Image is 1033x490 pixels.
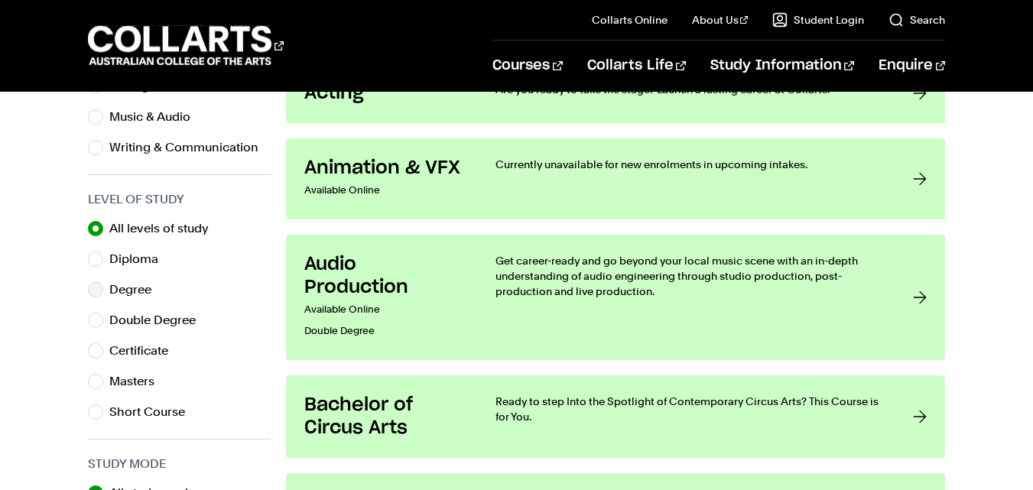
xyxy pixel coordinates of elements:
a: Animation & VFX Available Online Currently unavailable for new enrolments in upcoming intakes. [286,138,945,219]
a: Student Login [772,12,864,28]
label: Short Course [109,401,197,423]
a: About Us [692,12,749,28]
label: Double Degree [109,310,208,331]
label: Music & Audio [109,106,203,128]
label: Diploma [109,248,171,270]
a: Collarts Life [587,41,686,91]
h3: Bachelor of Circus Arts [304,394,465,440]
p: Double Degree [304,320,465,342]
h3: Acting [304,82,465,105]
h3: Study Mode [88,455,271,473]
h3: Level of Study [88,190,271,209]
label: All levels of study [109,218,221,239]
label: Certificate [109,340,180,362]
a: Enquire [879,41,945,91]
p: Get career-ready and go beyond your local music scene with an in-depth understanding of audio eng... [495,253,882,299]
h3: Audio Production [304,253,465,299]
a: Collarts Online [592,12,668,28]
label: Degree [109,279,164,300]
div: Go to homepage [88,24,284,67]
a: Audio Production Available OnlineDouble Degree Get career-ready and go beyond your local music sc... [286,235,945,360]
a: Courses [492,41,562,91]
h3: Animation & VFX [304,157,465,180]
p: Available Online [304,180,465,201]
p: Available Online [304,299,465,320]
label: Writing & Communication [109,137,271,158]
p: Ready to step Into the Spotlight of Contemporary Circus Arts? This Course is for You. [495,394,882,424]
a: Study Information [710,41,854,91]
a: Acting Are you ready to take the stage? Launch a lasting career at Collarts. [286,63,945,123]
a: Search [888,12,945,28]
p: Currently unavailable for new enrolments in upcoming intakes. [495,157,882,172]
a: Bachelor of Circus Arts Ready to step Into the Spotlight of Contemporary Circus Arts? This Course... [286,375,945,458]
label: Masters [109,371,167,392]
